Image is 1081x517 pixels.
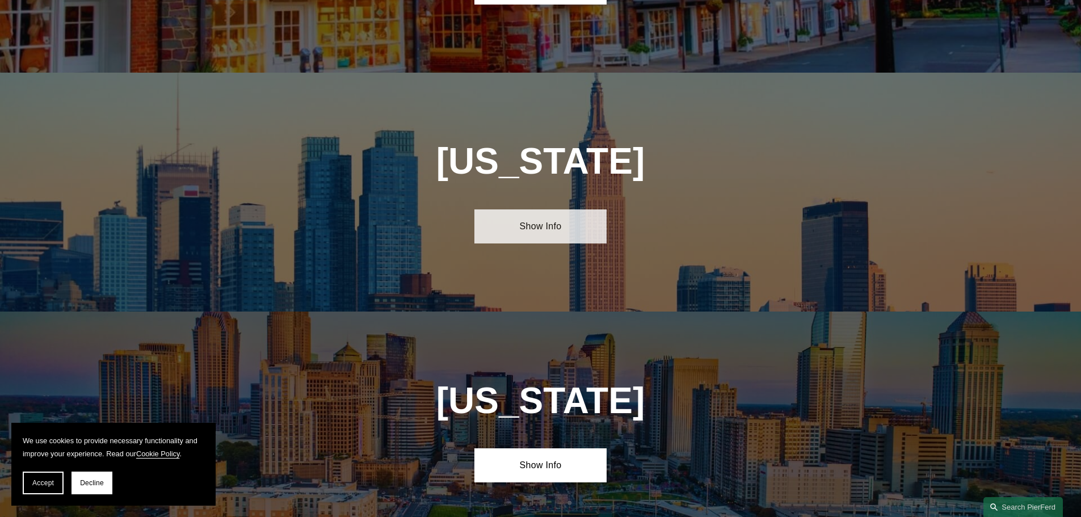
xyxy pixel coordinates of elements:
[23,472,64,494] button: Accept
[71,472,112,494] button: Decline
[11,423,216,506] section: Cookie banner
[32,479,54,487] span: Accept
[80,479,104,487] span: Decline
[375,141,706,182] h1: [US_STATE]
[375,380,706,422] h1: [US_STATE]
[474,448,607,482] a: Show Info
[474,209,607,243] a: Show Info
[23,434,204,460] p: We use cookies to provide necessary functionality and improve your experience. Read our .
[136,449,180,458] a: Cookie Policy
[983,497,1063,517] a: Search this site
